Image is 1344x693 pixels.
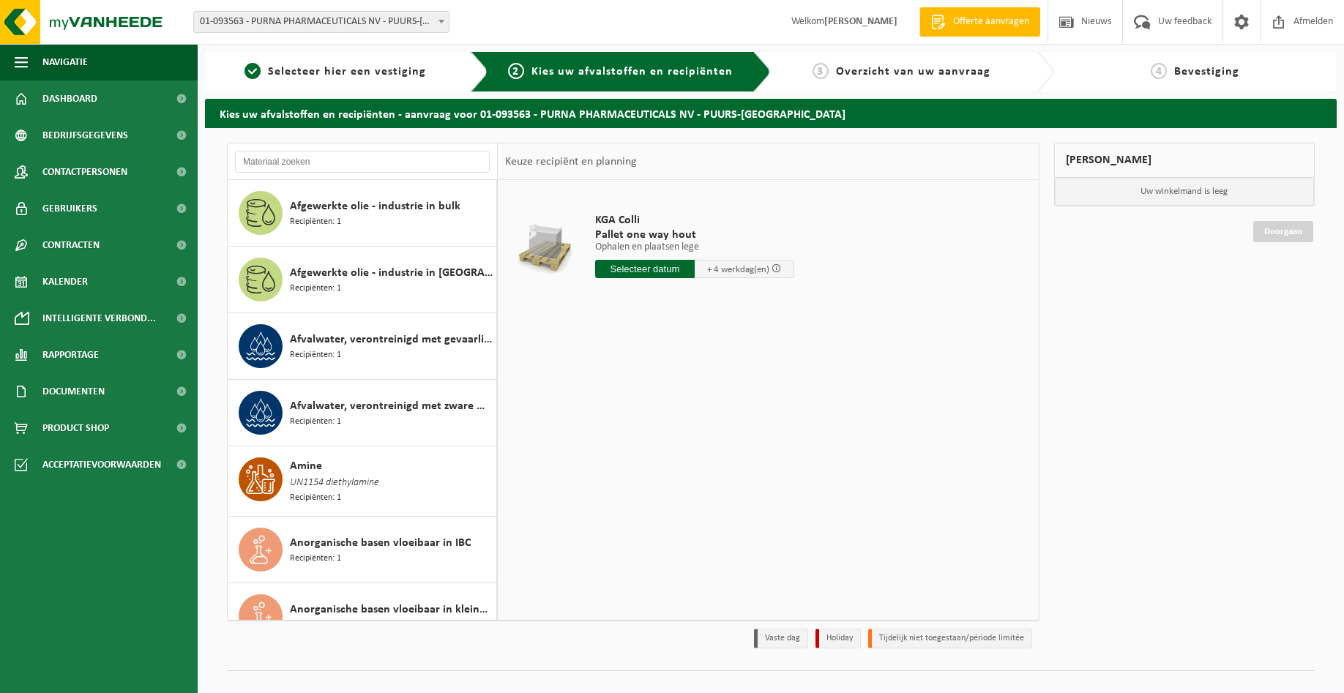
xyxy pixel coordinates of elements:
[228,446,497,517] button: Amine UN1154 diethylamine Recipiënten: 1
[815,629,861,648] li: Holiday
[228,313,497,380] button: Afvalwater, verontreinigd met gevaarlijke producten Recipiënten: 1
[235,151,490,173] input: Materiaal zoeken
[290,491,341,505] span: Recipiënten: 1
[290,552,341,566] span: Recipiënten: 1
[595,242,794,252] p: Ophalen en plaatsen lege
[290,457,322,475] span: Amine
[42,154,127,190] span: Contactpersonen
[290,475,379,491] span: UN1154 diethylamine
[290,331,493,348] span: Afvalwater, verontreinigd met gevaarlijke producten
[824,16,897,27] strong: [PERSON_NAME]
[42,190,97,227] span: Gebruikers
[212,63,459,80] a: 1Selecteer hier een vestiging
[868,629,1032,648] li: Tijdelijk niet toegestaan/période limitée
[498,143,644,180] div: Keuze recipiënt en planning
[42,44,88,80] span: Navigatie
[228,583,497,650] button: Anorganische basen vloeibaar in kleinverpakking Recipiënten: 2
[228,517,497,583] button: Anorganische basen vloeibaar in IBC Recipiënten: 1
[42,117,128,154] span: Bedrijfsgegevens
[290,198,460,215] span: Afgewerkte olie - industrie in bulk
[290,282,341,296] span: Recipiënten: 1
[595,260,695,278] input: Selecteer datum
[1055,178,1315,206] p: Uw winkelmand is leeg
[42,300,156,337] span: Intelligente verbond...
[290,415,341,429] span: Recipiënten: 1
[813,63,829,79] span: 3
[919,7,1040,37] a: Offerte aanvragen
[268,66,426,78] span: Selecteer hier een vestiging
[290,348,341,362] span: Recipiënten: 1
[290,397,493,415] span: Afvalwater, verontreinigd met zware metalen
[1174,66,1239,78] span: Bevestiging
[290,264,493,282] span: Afgewerkte olie - industrie in [GEOGRAPHIC_DATA]
[836,66,990,78] span: Overzicht van uw aanvraag
[508,63,524,79] span: 2
[42,263,88,300] span: Kalender
[949,15,1033,29] span: Offerte aanvragen
[42,373,105,410] span: Documenten
[754,629,808,648] li: Vaste dag
[7,661,244,693] iframe: chat widget
[595,213,794,228] span: KGA Colli
[244,63,261,79] span: 1
[42,410,109,446] span: Product Shop
[228,180,497,247] button: Afgewerkte olie - industrie in bulk Recipiënten: 1
[194,12,449,32] span: 01-093563 - PURNA PHARMACEUTICALS NV - PUURS-SINT-AMANDS
[42,446,161,483] span: Acceptatievoorwaarden
[42,337,99,373] span: Rapportage
[531,66,733,78] span: Kies uw afvalstoffen en recipiënten
[707,265,769,274] span: + 4 werkdag(en)
[205,99,1337,127] h2: Kies uw afvalstoffen en recipiënten - aanvraag voor 01-093563 - PURNA PHARMACEUTICALS NV - PUURS-...
[42,227,100,263] span: Contracten
[290,601,493,618] span: Anorganische basen vloeibaar in kleinverpakking
[42,80,97,117] span: Dashboard
[193,11,449,33] span: 01-093563 - PURNA PHARMACEUTICALS NV - PUURS-SINT-AMANDS
[228,247,497,313] button: Afgewerkte olie - industrie in [GEOGRAPHIC_DATA] Recipiënten: 1
[290,534,471,552] span: Anorganische basen vloeibaar in IBC
[595,228,794,242] span: Pallet one way hout
[228,380,497,446] button: Afvalwater, verontreinigd met zware metalen Recipiënten: 1
[290,618,341,632] span: Recipiënten: 2
[1151,63,1167,79] span: 4
[290,215,341,229] span: Recipiënten: 1
[1054,143,1315,178] div: [PERSON_NAME]
[1253,221,1313,242] a: Doorgaan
